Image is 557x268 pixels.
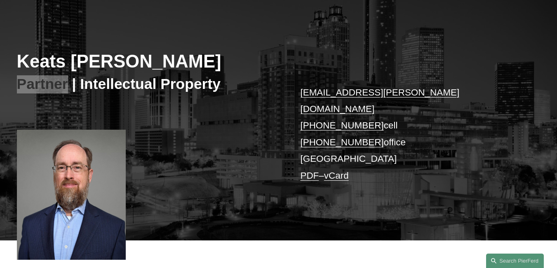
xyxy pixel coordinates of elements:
h2: Keats [PERSON_NAME] [17,51,279,72]
a: vCard [324,170,349,181]
a: [PHONE_NUMBER] [300,120,383,131]
p: cell office [GEOGRAPHIC_DATA] – [300,84,518,184]
a: [EMAIL_ADDRESS][PERSON_NAME][DOMAIN_NAME] [300,87,459,114]
a: PDF [300,170,319,181]
h3: Partner | Intellectual Property [17,75,279,93]
a: [PHONE_NUMBER] [300,137,383,147]
a: Search this site [486,254,544,268]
